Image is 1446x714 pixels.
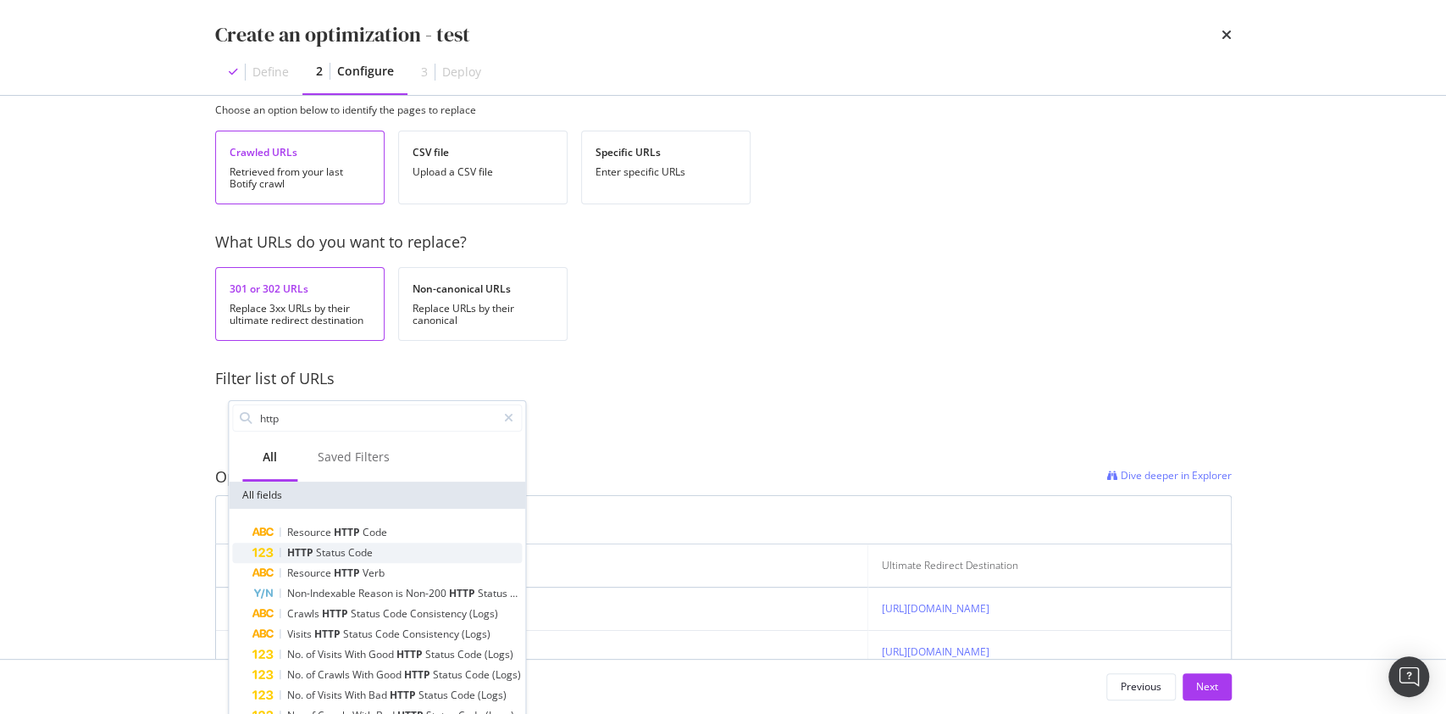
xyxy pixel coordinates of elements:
[215,368,1232,390] div: Filter list of URLs
[375,627,402,641] span: Code
[306,688,318,702] span: of
[287,667,306,682] span: No.
[1196,679,1218,694] div: Next
[230,303,370,326] div: Replace 3xx URLs by their ultimate redirect destination
[343,627,375,641] span: Status
[287,606,322,621] span: Crawls
[252,64,289,81] div: Define
[868,544,1230,588] th: Ultimate Redirect Destination
[318,449,390,466] div: Saved Filters
[413,145,553,159] div: CSV file
[216,544,869,588] th: Source URL
[1121,679,1161,694] div: Previous
[413,303,553,326] div: Replace URLs by their canonical
[413,166,553,178] div: Upload a CSV file
[287,627,314,641] span: Visits
[287,586,358,600] span: Non-Indexable
[1121,468,1232,483] span: Dive deeper in Explorer
[318,688,345,702] span: Visits
[358,586,396,600] span: Reason
[306,647,318,661] span: of
[396,647,425,661] span: HTTP
[316,545,348,560] span: Status
[410,606,469,621] span: Consistency
[334,525,363,539] span: HTTP
[596,166,736,178] div: Enter specific URLs
[363,566,385,580] span: Verb
[215,20,470,49] div: Create an optimization - test
[306,667,318,682] span: of
[215,231,1232,254] div: What URLs do you want to replace?
[368,647,396,661] span: Good
[322,606,351,621] span: HTTP
[396,586,406,600] span: is
[230,145,370,159] div: Crawled URLs
[345,688,368,702] span: With
[348,545,373,560] span: Code
[287,688,306,702] span: No.
[451,688,478,702] span: Code
[287,647,306,661] span: No.
[230,282,370,296] div: 301 or 302 URLs
[465,667,492,682] span: Code
[287,566,334,580] span: Resource
[492,667,521,682] span: (Logs)
[469,606,498,621] span: (Logs)
[449,586,478,600] span: HTTP
[230,166,370,190] div: Retrieved from your last Botify crawl
[418,688,451,702] span: Status
[1388,656,1429,697] div: Open Intercom Messenger
[316,63,323,80] div: 2
[229,482,525,509] div: All fields
[425,647,457,661] span: Status
[882,644,989,659] a: [URL][DOMAIN_NAME]
[263,449,277,466] div: All
[383,606,410,621] span: Code
[485,647,513,661] span: (Logs)
[351,606,383,621] span: Status
[421,64,428,81] div: 3
[1106,673,1176,700] button: Previous
[478,688,507,702] span: (Logs)
[402,627,462,641] span: Consistency
[287,545,316,560] span: HTTP
[376,667,404,682] span: Good
[337,63,394,80] div: Configure
[433,667,465,682] span: Status
[1183,673,1232,700] button: Next
[352,667,376,682] span: With
[334,566,363,580] span: HTTP
[882,601,989,616] a: [URL][DOMAIN_NAME]
[287,525,334,539] span: Resource
[478,586,518,600] span: Status
[1107,466,1232,488] a: Dive deeper in Explorer
[318,667,352,682] span: Crawls
[413,282,553,296] div: Non-canonical URLs
[457,647,485,661] span: Code
[215,103,1232,117] div: Choose an option below to identify the pages to replace
[1222,20,1232,49] div: times
[314,627,343,641] span: HTTP
[462,627,490,641] span: (Logs)
[258,405,496,431] input: Search by field name
[390,688,418,702] span: HTTP
[406,586,449,600] span: Non-200
[363,525,387,539] span: Code
[345,647,368,661] span: With
[596,145,736,159] div: Specific URLs
[215,466,371,488] div: Optimized URLs (3528)
[318,647,345,661] span: Visits
[368,688,390,702] span: Bad
[442,64,481,81] div: Deploy
[404,667,433,682] span: HTTP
